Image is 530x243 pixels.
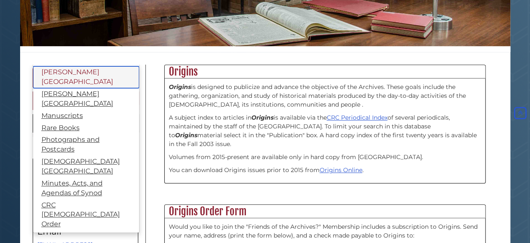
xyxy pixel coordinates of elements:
[251,114,274,121] strong: Origins
[165,205,485,218] h2: Origins Order Form
[37,227,134,236] h4: Email
[169,153,481,162] p: Volumes from 2015-present are available only in hard copy from [GEOGRAPHIC_DATA].
[33,134,139,156] a: Photographs and Postcards
[33,122,139,134] a: Rare Books
[169,113,481,149] p: A subject index to articles in is available via the of several periodicals, maintained by the sta...
[327,114,388,121] a: CRC Periodical Index
[169,166,481,175] p: You can download Origins issues prior to 2015 from .
[33,199,139,231] a: CRC [DEMOGRAPHIC_DATA] Order
[33,66,139,88] a: [PERSON_NAME][GEOGRAPHIC_DATA]
[33,156,139,178] a: [DEMOGRAPHIC_DATA][GEOGRAPHIC_DATA]
[320,166,362,174] a: Origins Online
[33,88,139,110] a: [PERSON_NAME][GEOGRAPHIC_DATA]
[165,65,485,78] h2: Origins
[175,131,197,139] strong: Origins
[33,110,139,122] a: Manuscripts
[33,178,139,199] a: Minutes, Acts, and Agendas of Synod
[169,83,481,109] p: is designed to publicize and advance the objective of the Archives. These goals include the gathe...
[169,83,191,91] strong: Origins
[512,110,528,117] a: Back to Top
[169,222,481,240] p: Would you like to join the "Friends of the Archives?" Membership includes a subscription to Origi...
